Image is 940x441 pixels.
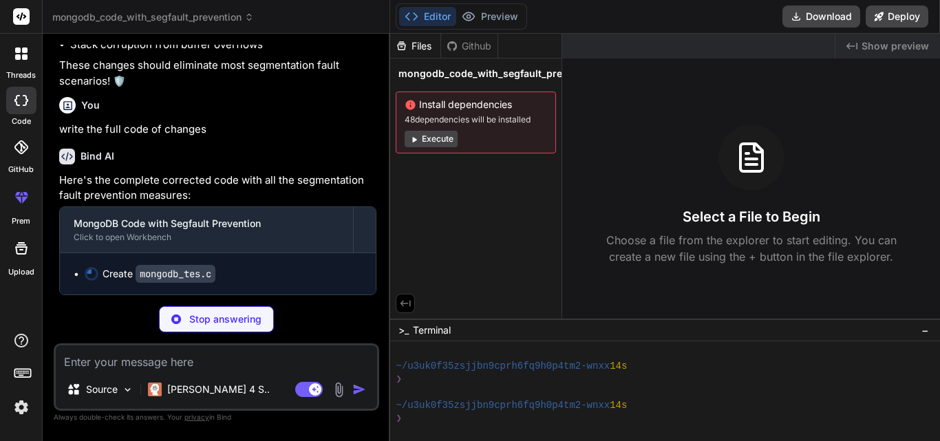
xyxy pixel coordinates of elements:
[6,69,36,81] label: threads
[8,266,34,278] label: Upload
[52,10,254,24] span: mongodb_code_with_segfault_prevention
[866,6,928,28] button: Deploy
[86,383,118,396] p: Source
[396,360,610,373] span: ~/u3uk0f35zsjjbn9cprh6fq9h0p4tm2-wnxx
[136,265,215,283] code: mongodb_tes.c
[683,207,820,226] h3: Select a File to Begin
[782,6,860,28] button: Download
[122,384,133,396] img: Pick Models
[919,319,932,341] button: −
[74,232,339,243] div: Click to open Workbench
[189,312,261,326] p: Stop answering
[59,122,376,138] p: write the full code of changes
[413,323,451,337] span: Terminal
[398,67,598,80] span: mongodb_code_with_segfault_prevention
[405,98,547,111] span: Install dependencies
[331,382,347,398] img: attachment
[59,173,376,204] p: Here's the complete corrected code with all the segmentation fault prevention measures:
[74,217,339,230] div: MongoDB Code with Segfault Prevention
[70,37,376,53] li: Stack corruption from buffer overflows
[148,383,162,396] img: Claude 4 Sonnet
[184,413,209,421] span: privacy
[399,7,456,26] button: Editor
[54,411,379,424] p: Always double-check its answers. Your in Bind
[456,7,524,26] button: Preview
[396,399,610,412] span: ~/u3uk0f35zsjjbn9cprh6fq9h0p4tm2-wnxx
[610,360,627,373] span: 14s
[405,114,547,125] span: 48 dependencies will be installed
[398,323,409,337] span: >_
[81,149,114,163] h6: Bind AI
[921,323,929,337] span: −
[12,215,30,227] label: prem
[60,207,353,252] button: MongoDB Code with Segfault PreventionClick to open Workbench
[405,131,458,147] button: Execute
[862,39,929,53] span: Show preview
[12,116,31,127] label: code
[59,58,376,89] p: These changes should eliminate most segmentation fault scenarios! 🛡️
[352,383,366,396] img: icon
[81,98,100,112] h6: You
[103,267,215,281] div: Create
[396,373,403,386] span: ❯
[396,412,403,425] span: ❯
[597,232,906,265] p: Choose a file from the explorer to start editing. You can create a new file using the + button in...
[10,396,33,419] img: settings
[441,39,498,53] div: Github
[167,383,270,396] p: [PERSON_NAME] 4 S..
[8,164,34,175] label: GitHub
[390,39,440,53] div: Files
[610,399,627,412] span: 14s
